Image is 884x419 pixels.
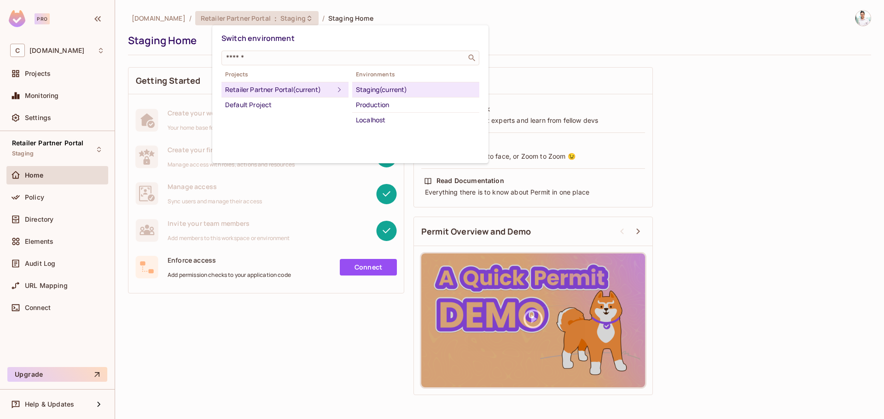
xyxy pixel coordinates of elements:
[352,71,479,78] span: Environments
[356,84,476,95] div: Staging (current)
[221,71,349,78] span: Projects
[225,84,334,95] div: Retailer Partner Portal (current)
[221,33,295,43] span: Switch environment
[356,99,476,110] div: Production
[225,99,345,110] div: Default Project
[356,115,476,126] div: Localhost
